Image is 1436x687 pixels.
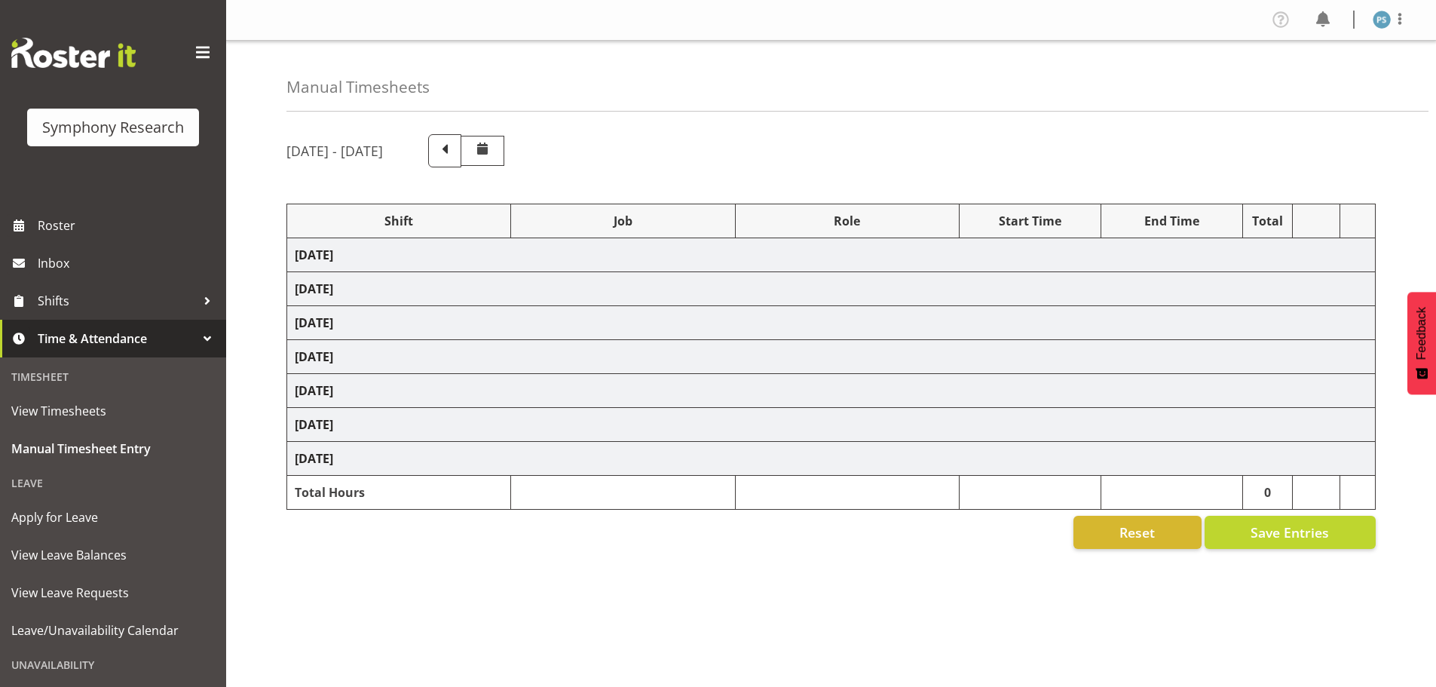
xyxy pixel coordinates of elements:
div: Unavailability [4,649,222,680]
div: Start Time [967,212,1093,230]
span: Inbox [38,252,219,274]
a: Manual Timesheet Entry [4,430,222,468]
td: [DATE] [287,442,1376,476]
span: Shifts [38,290,196,312]
span: Time & Attendance [38,327,196,350]
div: Total [1251,212,1285,230]
span: Manual Timesheet Entry [11,437,215,460]
a: Apply for Leave [4,498,222,536]
img: Rosterit website logo [11,38,136,68]
td: [DATE] [287,272,1376,306]
td: [DATE] [287,306,1376,340]
td: Total Hours [287,476,511,510]
div: Symphony Research [42,116,184,139]
div: Role [743,212,951,230]
div: Job [519,212,727,230]
td: 0 [1242,476,1293,510]
span: Apply for Leave [11,506,215,529]
h5: [DATE] - [DATE] [286,143,383,159]
a: View Timesheets [4,392,222,430]
span: Feedback [1415,307,1428,360]
div: Leave [4,468,222,498]
td: [DATE] [287,340,1376,374]
button: Reset [1073,516,1202,549]
a: View Leave Balances [4,536,222,574]
span: Save Entries [1251,523,1329,542]
img: paul-s-stoneham1982.jpg [1373,11,1391,29]
button: Save Entries [1205,516,1376,549]
div: Timesheet [4,361,222,392]
span: View Leave Requests [11,581,215,604]
a: View Leave Requests [4,574,222,612]
h4: Manual Timesheets [286,78,430,96]
span: View Timesheets [11,400,215,422]
span: View Leave Balances [11,544,215,566]
span: Roster [38,214,219,237]
td: [DATE] [287,408,1376,442]
td: [DATE] [287,238,1376,272]
button: Feedback - Show survey [1407,292,1436,394]
div: End Time [1109,212,1235,230]
a: Leave/Unavailability Calendar [4,612,222,649]
td: [DATE] [287,374,1376,408]
div: Shift [295,212,503,230]
span: Reset [1119,523,1155,542]
span: Leave/Unavailability Calendar [11,619,215,642]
